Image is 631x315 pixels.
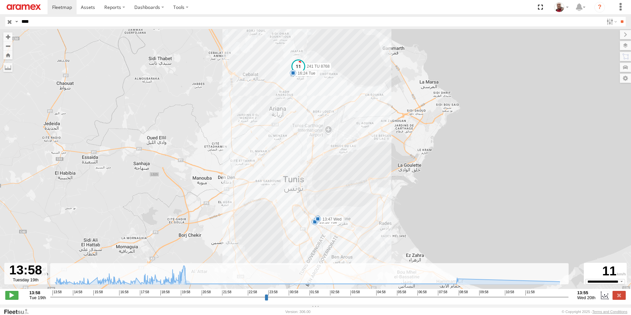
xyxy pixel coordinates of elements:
[350,290,360,296] span: 03:58
[479,290,488,296] span: 09:58
[592,310,627,314] a: Terms and Conditions
[577,290,595,295] strong: 13:55
[505,290,514,296] span: 10:58
[585,264,626,279] div: 11
[459,290,468,296] span: 08:58
[307,64,330,69] span: 241 TU 8768
[93,290,103,296] span: 15:58
[604,17,618,26] label: Search Filter Options
[315,219,339,225] label: 20:18 Tue
[3,51,13,59] button: Zoom Home
[289,290,298,296] span: 00:58
[525,290,535,296] span: 11:58
[397,290,406,296] span: 05:58
[29,295,46,300] span: Tue 19th Aug 2025
[285,310,311,314] div: Version: 306.00
[620,74,631,83] label: Map Settings
[29,290,46,295] strong: 13:58
[293,70,317,76] label: 16:24 Tue
[318,216,344,222] label: 13:47 Wed
[14,17,19,26] label: Search Query
[52,290,62,296] span: 13:58
[181,290,190,296] span: 19:58
[310,290,319,296] span: 01:58
[248,290,257,296] span: 22:58
[3,32,13,41] button: Zoom in
[3,41,13,51] button: Zoom out
[613,291,626,299] label: Close
[73,290,82,296] span: 14:58
[577,295,595,300] span: Wed 20th Aug 2025
[7,4,41,10] img: aramex-logo.svg
[562,310,627,314] div: © Copyright 2025 -
[119,290,128,296] span: 16:58
[417,290,427,296] span: 06:58
[202,290,211,296] span: 20:58
[268,290,278,296] span: 23:58
[222,290,231,296] span: 21:58
[160,290,170,296] span: 18:58
[376,290,385,296] span: 04:58
[552,2,571,12] div: Majdi Ghannoudi
[438,290,447,296] span: 07:58
[5,291,18,299] label: Play/Stop
[140,290,149,296] span: 17:58
[3,63,13,72] label: Measure
[330,290,339,296] span: 02:58
[594,2,605,13] i: ?
[4,308,34,315] a: Visit our Website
